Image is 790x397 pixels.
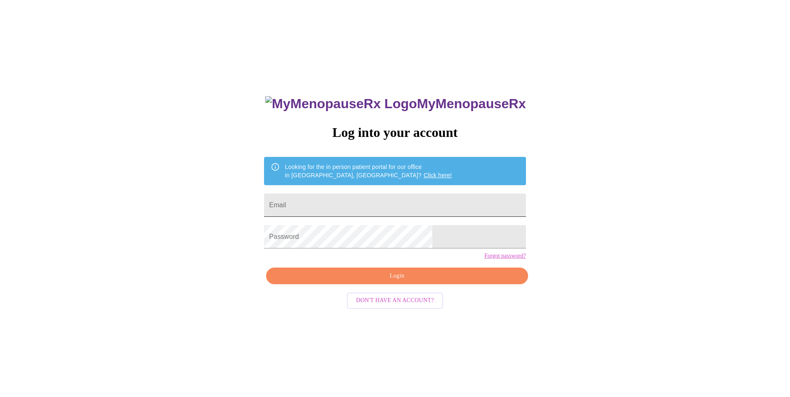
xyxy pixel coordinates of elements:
button: Login [266,268,528,285]
span: Login [276,271,518,281]
h3: Log into your account [264,125,526,140]
a: Forgot password? [484,253,526,259]
div: Looking for the in person patient portal for our office in [GEOGRAPHIC_DATA], [GEOGRAPHIC_DATA]? [285,159,452,183]
button: Don't have an account? [347,293,443,309]
img: MyMenopauseRx Logo [265,96,417,112]
span: Don't have an account? [356,295,434,306]
a: Click here! [424,172,452,179]
h3: MyMenopauseRx [265,96,526,112]
a: Don't have an account? [345,296,445,303]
